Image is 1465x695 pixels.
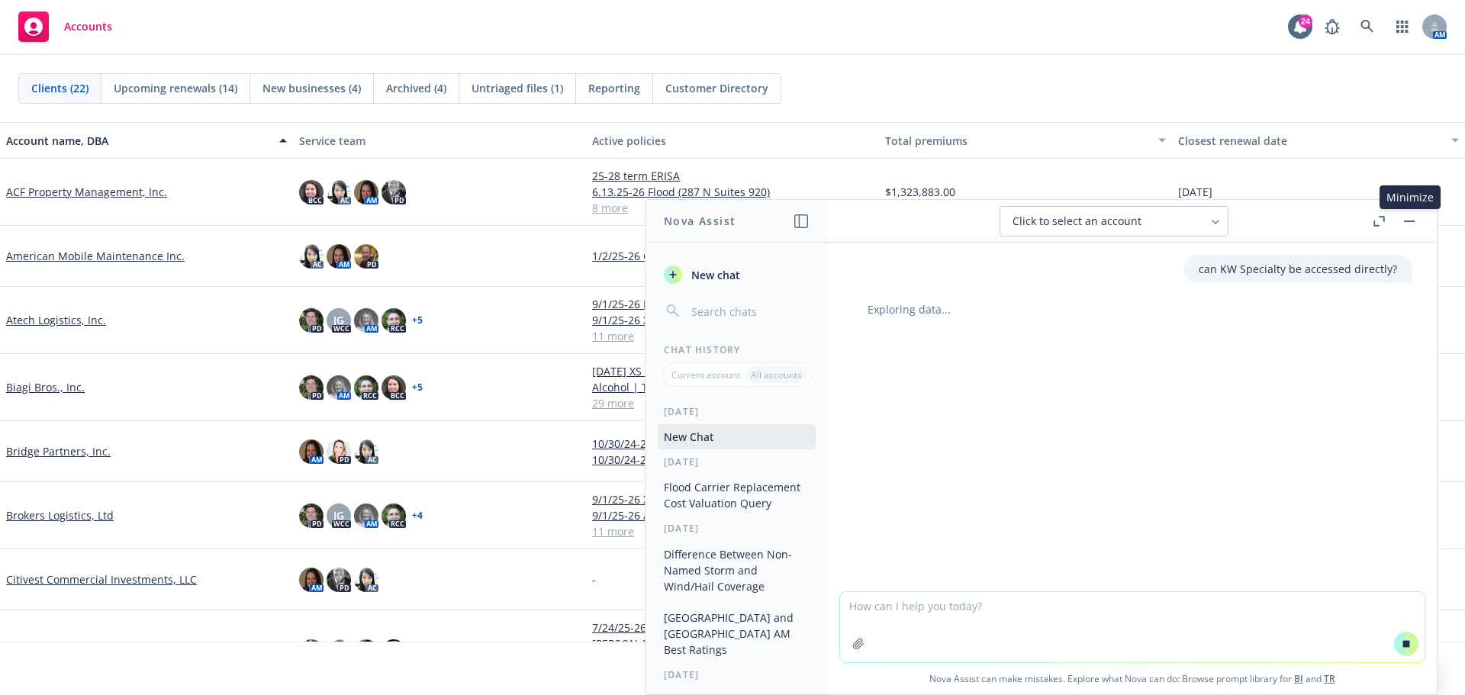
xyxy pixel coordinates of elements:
img: photo [299,375,324,400]
span: Nova Assist can make mistakes. Explore what Nova can do: Browse prompt library for and [834,663,1431,694]
span: [DATE] [1178,184,1212,200]
a: Brokers Logistics, Ltd [6,507,114,523]
img: photo [354,375,378,400]
img: photo [327,439,351,464]
button: New chat [658,261,816,288]
img: photo [354,504,378,528]
span: Clients (22) [31,80,89,96]
div: [DATE] [646,522,828,535]
button: Click to select an account [1000,206,1228,236]
a: ACF Property Management, Inc. [6,184,167,200]
span: Archived (4) [386,80,446,96]
span: Untriaged files (1) [472,80,563,96]
img: photo [327,568,351,592]
button: Service team [293,122,586,159]
button: New Chat [658,424,816,449]
a: 10/30/24-25 Package (Bridge -[GEOGRAPHIC_DATA]) [592,436,873,452]
img: photo [354,439,378,464]
a: Atech Logistics, Inc. [6,312,106,328]
img: photo [299,504,324,528]
h1: Nova Assist [664,213,736,229]
img: photo [354,568,378,592]
img: photo [354,180,378,204]
span: Customer Directory [665,80,768,96]
button: Difference Between Non-Named Storm and Wind/Hail Coverage [658,542,816,599]
img: photo [382,180,406,204]
p: Current account [671,368,740,381]
button: Flood Carrier Replacement Cost Valuation Query [658,475,816,516]
span: New businesses (4) [262,80,361,96]
div: Account name, DBA [6,133,270,149]
a: [DATE] XS WLL (9M xs 2M) [592,363,873,379]
span: Upcoming renewals (14) [114,80,237,96]
img: photo [299,639,324,664]
div: [DATE] [646,455,828,468]
img: photo [299,244,324,269]
div: 24 [1299,14,1312,28]
a: Alcohol | TTB - Benecia, [GEOGRAPHIC_DATA] [592,379,873,395]
a: 10/30/24-25 UM 25M [592,452,873,468]
a: Biagi Bros., Inc. [6,379,85,395]
a: 9/1/25-26 IM/MTC & Tailer PD [592,296,873,312]
a: 11 more [592,523,873,539]
a: + 5 [412,383,423,392]
a: Accounts [12,5,118,48]
img: photo [382,308,406,333]
a: Citivest Commercial Investments, LLC [6,571,197,587]
img: photo [382,639,406,664]
img: photo [382,375,406,400]
a: 6.13.25-26 Flood (287 N Suites 920) [592,184,873,200]
div: Exploring data... [852,301,1412,317]
img: photo [327,244,351,269]
img: photo [382,504,406,528]
div: Service team [299,133,580,149]
span: Accounts [64,21,112,33]
a: 7/24/25-26 Flood Policy ([STREET_ADDRESS][PERSON_NAME]) [592,619,873,652]
img: photo [354,308,378,333]
p: All accounts [751,368,802,381]
div: Total premiums [885,133,1149,149]
img: photo [299,180,324,204]
a: 29 more [592,395,873,411]
button: Total premiums [879,122,1172,159]
div: [DATE] [646,668,828,681]
a: 9/1/25-26 XS 5M (IWLAIC XS Program) [592,491,873,507]
div: [DATE] [646,405,828,418]
span: Reporting [588,80,640,96]
span: JG [333,507,344,523]
div: Chat History [646,343,828,356]
button: [GEOGRAPHIC_DATA] and [GEOGRAPHIC_DATA] AM Best Ratings [658,605,816,662]
input: Search chats [688,301,810,322]
img: photo [327,639,351,664]
a: 1/2/25-26 GL/GK Policy [592,248,873,264]
a: Bridge Partners, Inc. [6,443,111,459]
span: JG [333,312,344,328]
a: 9/1/25-26 XS (Upland $1M x $5M) [592,312,873,328]
p: can KW Specialty be accessed directly? [1199,261,1397,277]
span: $1,323,883.00 [885,184,955,200]
img: photo [299,308,324,333]
a: 11 more [592,328,873,344]
a: BI [1294,672,1303,685]
a: Search [1352,11,1383,42]
img: photo [299,439,324,464]
a: TR [1324,672,1335,685]
span: - [592,571,596,587]
span: Click to select an account [1013,214,1141,229]
a: American Mobile Maintenance Inc. [6,248,185,264]
a: Switch app [1387,11,1418,42]
a: + 4 [412,511,423,520]
a: + 5 [412,316,423,325]
img: photo [327,180,351,204]
div: Active policies [592,133,873,149]
button: Active policies [586,122,879,159]
div: Minimize [1380,185,1441,209]
button: Closest renewal date [1172,122,1465,159]
img: photo [327,375,351,400]
span: New chat [688,267,740,283]
a: 9/1/25-26 Auto (Captive) [592,507,873,523]
a: 8 more [592,200,873,216]
img: photo [299,568,324,592]
img: photo [354,639,378,664]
